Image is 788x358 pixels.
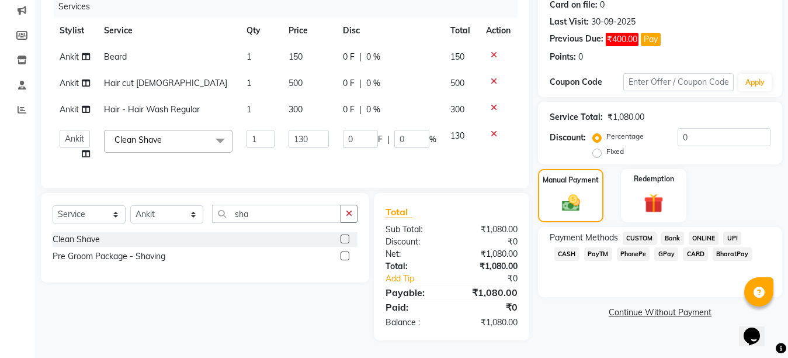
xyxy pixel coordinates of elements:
[608,111,644,123] div: ₹1,080.00
[556,192,586,214] img: _cash.svg
[591,16,636,28] div: 30-09-2025
[359,104,362,116] span: |
[689,232,719,245] span: ONLINE
[377,236,452,248] div: Discount:
[606,146,624,157] label: Fixed
[638,191,669,215] img: _gift.svg
[654,247,678,261] span: GPay
[386,206,412,218] span: Total
[550,132,586,144] div: Discount:
[550,16,589,28] div: Last Visit:
[343,51,355,63] span: 0 F
[53,233,100,246] div: Clean Shave
[550,33,603,46] div: Previous Due:
[282,18,336,44] th: Price
[450,130,464,141] span: 130
[452,285,526,300] div: ₹1,080.00
[377,300,452,314] div: Paid:
[366,104,380,116] span: 0 %
[683,247,708,261] span: CARD
[359,51,362,63] span: |
[366,51,380,63] span: 0 %
[479,18,518,44] th: Action
[60,78,79,88] span: Ankit
[359,77,362,89] span: |
[550,232,618,244] span: Payment Methods
[60,104,79,115] span: Ankit
[606,33,638,46] span: ₹400.00
[162,135,167,145] a: x
[452,300,526,314] div: ₹0
[738,74,772,91] button: Apply
[53,18,97,44] th: Stylist
[104,78,227,88] span: Hair cut [DEMOGRAPHIC_DATA]
[713,247,752,261] span: BharatPay
[452,248,526,260] div: ₹1,080.00
[452,260,526,273] div: ₹1,080.00
[450,104,464,115] span: 300
[606,131,644,142] label: Percentage
[377,273,464,285] a: Add Tip
[343,104,355,116] span: 0 F
[289,51,303,62] span: 150
[578,51,583,63] div: 0
[450,51,464,62] span: 150
[377,285,452,300] div: Payable:
[377,248,452,260] div: Net:
[452,316,526,329] div: ₹1,080.00
[443,18,479,44] th: Total
[53,250,165,263] div: Pre Groom Package - Shaving
[104,104,200,115] span: Hair - Hair Wash Regular
[641,33,661,46] button: Pay
[289,78,303,88] span: 500
[623,73,734,91] input: Enter Offer / Coupon Code
[377,316,452,329] div: Balance :
[550,76,623,88] div: Coupon Code
[540,307,780,319] a: Continue Without Payment
[60,51,79,62] span: Ankit
[97,18,239,44] th: Service
[247,104,251,115] span: 1
[584,247,612,261] span: PayTM
[739,311,776,346] iframe: chat widget
[387,133,390,146] span: |
[247,51,251,62] span: 1
[377,223,452,236] div: Sub Total:
[114,135,162,145] span: Clean Shave
[452,236,526,248] div: ₹0
[212,205,341,223] input: Search or Scan
[464,273,526,285] div: ₹0
[366,77,380,89] span: 0 %
[554,247,579,261] span: CASH
[336,18,443,44] th: Disc
[239,18,281,44] th: Qty
[723,232,741,245] span: UPI
[634,174,674,184] label: Redemption
[343,77,355,89] span: 0 F
[247,78,251,88] span: 1
[377,260,452,273] div: Total:
[550,51,576,63] div: Points:
[661,232,684,245] span: Bank
[550,111,603,123] div: Service Total:
[623,232,657,245] span: CUSTOM
[452,223,526,236] div: ₹1,080.00
[378,133,383,146] span: F
[450,78,464,88] span: 500
[429,133,436,146] span: %
[289,104,303,115] span: 300
[617,247,650,261] span: PhonePe
[104,51,127,62] span: Beard
[543,175,599,185] label: Manual Payment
